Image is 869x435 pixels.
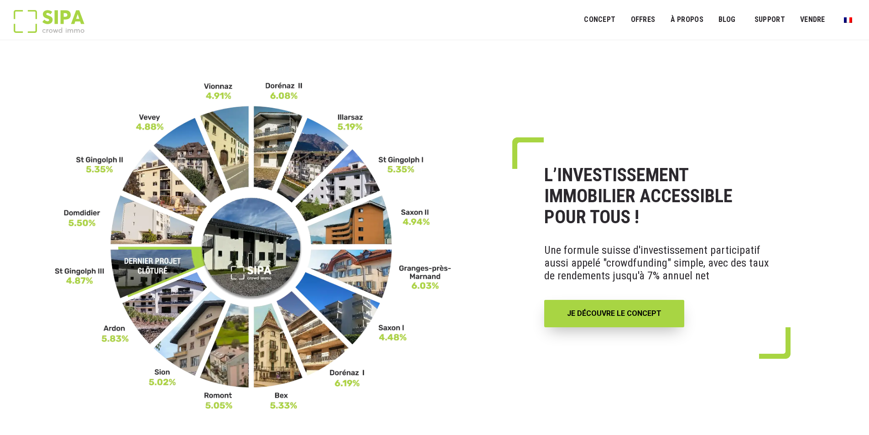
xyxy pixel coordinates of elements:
a: VENDRE [794,10,831,30]
img: Français [844,17,852,23]
h1: L’INVESTISSEMENT IMMOBILIER ACCESSIBLE POUR TOUS ! [544,165,770,228]
p: Une formule suisse d'investissement participatif aussi appelé "crowdfunding" simple, avec des tau... [544,237,770,289]
a: À PROPOS [664,10,709,30]
a: OFFRES [624,10,661,30]
img: FR-_3__11zon [55,81,452,410]
a: Blog [713,10,742,30]
a: Concept [578,10,621,30]
nav: Menu principal [584,8,855,31]
a: JE DÉCOUVRE LE CONCEPT [544,300,684,327]
a: SUPPORT [749,10,791,30]
a: Passer à [838,11,858,28]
